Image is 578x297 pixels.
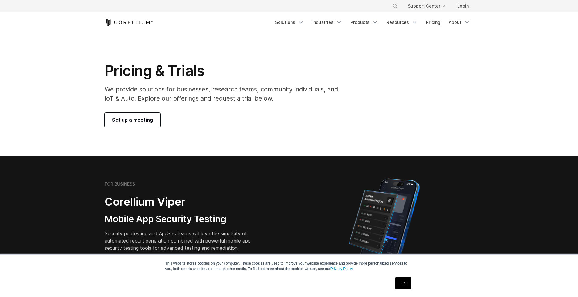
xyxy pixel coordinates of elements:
img: Corellium MATRIX automated report on iPhone showing app vulnerability test results across securit... [339,176,430,282]
p: We provide solutions for businesses, research teams, community individuals, and IoT & Auto. Explo... [105,85,346,103]
button: Search [390,1,401,12]
span: Set up a meeting [112,116,153,124]
a: Pricing [422,17,444,28]
a: Privacy Policy. [330,267,354,271]
div: Navigation Menu [272,17,474,28]
p: Security pentesting and AppSec teams will love the simplicity of automated report generation comb... [105,230,260,252]
h2: Corellium Viper [105,195,260,209]
a: Products [347,17,382,28]
h1: Pricing & Trials [105,62,346,80]
h3: Mobile App Security Testing [105,213,260,225]
a: Solutions [272,17,307,28]
a: OK [395,277,411,289]
a: About [445,17,474,28]
p: This website stores cookies on your computer. These cookies are used to improve your website expe... [165,261,413,272]
a: Set up a meeting [105,113,160,127]
a: Corellium Home [105,19,153,26]
a: Resources [383,17,421,28]
a: Support Center [403,1,450,12]
a: Login [452,1,474,12]
div: Navigation Menu [385,1,474,12]
h6: FOR BUSINESS [105,181,135,187]
a: Industries [309,17,346,28]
